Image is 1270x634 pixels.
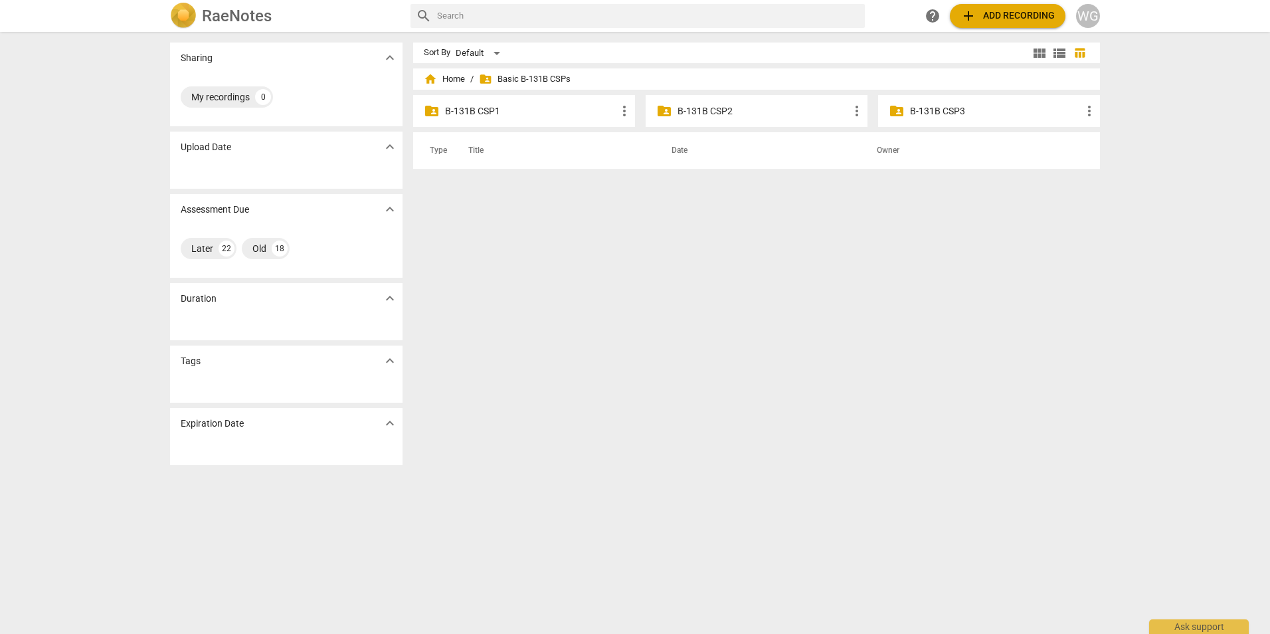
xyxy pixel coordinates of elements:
span: expand_more [382,290,398,306]
span: expand_more [382,201,398,217]
img: Logo [170,3,197,29]
span: more_vert [849,103,865,119]
span: help [925,8,941,24]
h2: RaeNotes [202,7,272,25]
button: Show more [380,288,400,308]
p: B-131B CSP2 [678,104,849,118]
span: search [416,8,432,24]
span: Add recording [960,8,1055,24]
button: Show more [380,351,400,371]
span: / [470,74,474,84]
span: expand_more [382,415,398,431]
button: Upload [950,4,1065,28]
p: Expiration Date [181,417,244,431]
div: Sort By [424,48,450,58]
span: expand_more [382,139,398,155]
p: Upload Date [181,140,231,154]
div: Later [191,242,213,255]
span: more_vert [1081,103,1097,119]
span: Home [424,72,465,86]
button: Show more [380,48,400,68]
span: folder_shared [424,103,440,119]
div: My recordings [191,90,250,104]
button: List view [1049,43,1069,63]
span: more_vert [616,103,632,119]
div: Old [252,242,266,255]
span: folder_shared [479,72,492,86]
span: home [424,72,437,86]
input: Search [437,5,860,27]
span: table_chart [1073,47,1086,59]
button: Tile view [1030,43,1049,63]
span: folder_shared [889,103,905,119]
span: add [960,8,976,24]
p: Duration [181,292,217,306]
th: Date [656,132,861,169]
button: WG [1076,4,1100,28]
button: Show more [380,199,400,219]
span: folder_shared [656,103,672,119]
span: Basic B-131B CSPs [479,72,571,86]
div: 18 [272,241,288,257]
a: Help [921,4,945,28]
span: expand_more [382,50,398,66]
div: Ask support [1149,619,1249,634]
p: B-131B CSP3 [910,104,1081,118]
div: 22 [219,241,234,257]
p: B-131B CSP1 [445,104,616,118]
p: Sharing [181,51,213,65]
div: Default [456,43,505,64]
button: Show more [380,137,400,157]
span: view_list [1051,45,1067,61]
span: expand_more [382,353,398,369]
div: 0 [255,89,271,105]
th: Type [419,132,452,169]
span: view_module [1032,45,1047,61]
th: Title [452,132,656,169]
p: Tags [181,354,201,368]
th: Owner [861,132,1086,169]
a: LogoRaeNotes [170,3,400,29]
button: Show more [380,413,400,433]
p: Assessment Due [181,203,249,217]
button: Table view [1069,43,1089,63]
